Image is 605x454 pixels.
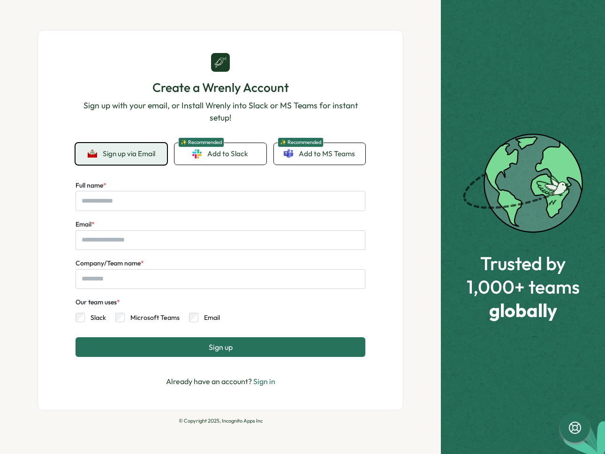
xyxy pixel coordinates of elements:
[76,337,365,357] button: Sign up
[274,143,365,165] a: ✨ RecommendedAdd to MS Teams
[198,313,220,322] label: Email
[76,258,144,269] label: Company/Team name
[467,276,580,297] span: 1,000+ teams
[76,297,120,308] div: Our team uses
[253,377,275,386] a: Sign in
[278,137,324,147] span: ✨ Recommended
[85,313,106,322] label: Slack
[76,181,106,191] label: Full name
[467,300,580,320] span: globally
[178,137,224,147] span: ✨ Recommended
[467,253,580,273] span: Trusted by
[207,149,248,159] span: Add to Slack
[209,343,233,351] span: Sign up
[76,79,365,96] h1: Create a Wrenly Account
[76,219,95,230] label: Email
[125,313,180,322] label: Microsoft Teams
[103,150,155,158] span: Sign up via Email
[299,149,355,159] span: Add to MS Teams
[76,143,167,165] button: Sign up via Email
[166,376,275,387] p: Already have an account?
[76,99,365,124] p: Sign up with your email, or Install Wrenly into Slack or MS Teams for instant setup!
[174,143,266,165] a: ✨ RecommendedAdd to Slack
[38,418,403,424] p: © Copyright 2025, Incognito Apps Inc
